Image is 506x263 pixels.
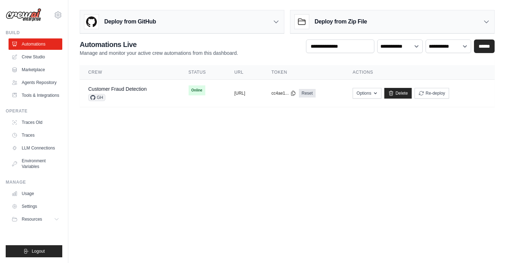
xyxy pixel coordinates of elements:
button: Options [353,88,381,99]
a: Traces Old [9,117,62,128]
a: Environment Variables [9,155,62,172]
h3: Deploy from GitHub [104,17,156,26]
a: Delete [384,88,412,99]
h3: Deploy from Zip File [315,17,367,26]
th: Crew [80,65,180,80]
a: Marketplace [9,64,62,75]
a: Settings [9,201,62,212]
a: Agents Repository [9,77,62,88]
div: Operate [6,108,62,114]
th: URL [226,65,263,80]
a: Reset [299,89,316,98]
button: Logout [6,245,62,257]
h2: Automations Live [80,40,238,49]
img: GitHub Logo [84,15,99,29]
a: Customer Fraud Detection [88,86,147,92]
button: Resources [9,214,62,225]
button: Re-deploy [415,88,449,99]
th: Token [263,65,344,80]
p: Manage and monitor your active crew automations from this dashboard. [80,49,238,57]
img: Logo [6,8,41,22]
button: cc4ae1... [272,90,296,96]
th: Actions [344,65,495,80]
div: Manage [6,179,62,185]
div: Build [6,30,62,36]
a: Tools & Integrations [9,90,62,101]
span: Online [189,85,205,95]
a: LLM Connections [9,142,62,154]
a: Usage [9,188,62,199]
th: Status [180,65,226,80]
span: Resources [22,216,42,222]
span: Logout [32,248,45,254]
a: Automations [9,38,62,50]
a: Crew Studio [9,51,62,63]
span: GH [88,94,105,101]
a: Traces [9,130,62,141]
